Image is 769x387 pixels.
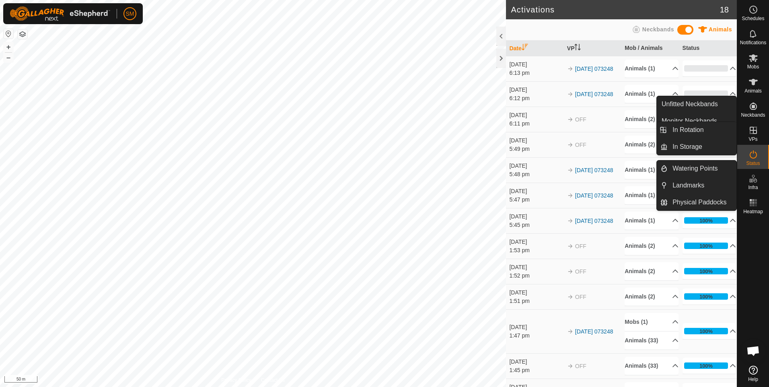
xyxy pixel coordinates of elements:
span: Animals [744,89,762,93]
a: [DATE] 073248 [575,66,613,72]
li: Watering Points [657,161,736,177]
img: arrow [567,66,574,72]
span: OFF [575,294,586,300]
div: 100% [684,293,728,300]
button: Reset Map [4,29,13,39]
div: 1:53 pm [509,246,563,255]
p-accordion-header: 100% [683,238,736,254]
span: Schedules [742,16,764,21]
span: Neckbands [741,113,765,117]
div: 0% [684,65,728,72]
div: 6:12 pm [509,94,563,103]
button: Map Layers [18,29,27,39]
div: 100% [684,217,728,224]
p-accordion-header: 100% [683,288,736,305]
div: [DATE] [509,263,563,272]
li: Physical Paddocks [657,194,736,210]
a: [DATE] 073248 [575,167,613,173]
div: 6:11 pm [509,119,563,128]
p-accordion-header: Animals (1) [625,161,679,179]
p-accordion-header: Animals (2) [625,136,679,154]
img: arrow [567,363,574,369]
span: OFF [575,268,586,275]
div: 1:47 pm [509,331,563,340]
img: arrow [567,268,574,275]
li: Unfitted Neckbands [657,96,736,112]
div: [DATE] [509,60,563,69]
div: [DATE] [509,323,563,331]
button: + [4,42,13,52]
span: 18 [720,4,729,16]
a: [DATE] 073248 [575,218,613,224]
p-accordion-header: Animals (2) [625,288,679,306]
div: [DATE] [509,288,563,297]
img: arrow [567,142,574,148]
span: Infra [748,185,758,190]
span: Heatmap [743,209,763,214]
div: 100% [699,362,713,370]
a: [DATE] 073248 [575,91,613,97]
div: 100% [684,268,728,274]
a: Contact Us [261,377,285,384]
span: Notifications [740,40,766,45]
div: 1:52 pm [509,272,563,280]
span: In Rotation [672,125,703,135]
div: [DATE] [509,212,563,221]
div: 100% [684,362,728,369]
span: VPs [748,137,757,142]
div: 5:47 pm [509,196,563,204]
p-accordion-header: Animals (33) [625,331,679,350]
p-sorticon: Activate to sort [522,45,528,51]
span: Monitor Neckbands [662,116,717,126]
a: Landmarks [668,177,736,193]
th: Date [506,41,563,56]
p-accordion-header: 100% [683,212,736,228]
div: [DATE] [509,111,563,119]
div: [DATE] [509,86,563,94]
p-accordion-header: Animals (2) [625,237,679,255]
div: 100% [699,217,713,224]
img: arrow [567,91,574,97]
div: [DATE] [509,136,563,145]
img: arrow [567,116,574,123]
div: 6:13 pm [509,69,563,77]
div: 1:51 pm [509,297,563,305]
li: In Rotation [657,122,736,138]
p-accordion-header: Animals (1) [625,60,679,78]
div: 5:48 pm [509,170,563,179]
p-accordion-header: Animals (1) [625,85,679,103]
span: Mobs [747,64,759,69]
div: 100% [684,243,728,249]
span: Unfitted Neckbands [662,99,718,109]
p-accordion-header: Animals (1) [625,186,679,204]
th: VP [564,41,621,56]
p-accordion-header: Animals (1) [625,212,679,230]
h2: Activations [511,5,720,14]
span: Physical Paddocks [672,198,726,207]
span: OFF [575,142,586,148]
p-accordion-header: Animals (33) [625,357,679,375]
div: [DATE] [509,238,563,246]
span: Watering Points [672,164,718,173]
div: 100% [684,328,728,334]
div: [DATE] [509,162,563,170]
p-accordion-header: 100% [683,358,736,374]
a: In Rotation [668,122,736,138]
p-accordion-header: 0% [683,60,736,76]
a: Watering Points [668,161,736,177]
img: Gallagher Logo [10,6,110,21]
a: Help [737,362,769,385]
p-accordion-header: Animals (2) [625,110,679,128]
button: – [4,53,13,62]
span: In Storage [672,142,702,152]
img: arrow [567,167,574,173]
li: In Storage [657,139,736,155]
a: Privacy Policy [221,377,251,384]
li: Landmarks [657,177,736,193]
p-sorticon: Activate to sort [574,45,581,51]
div: [DATE] [509,187,563,196]
span: OFF [575,363,586,369]
span: OFF [575,116,586,123]
p-accordion-header: 100% [683,263,736,279]
p-accordion-header: 0% [683,86,736,102]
